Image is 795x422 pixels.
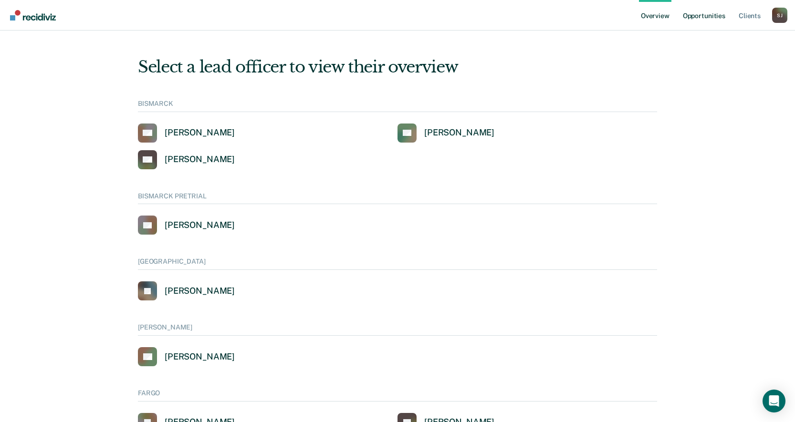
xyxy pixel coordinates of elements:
a: [PERSON_NAME] [397,124,494,143]
div: Open Intercom Messenger [763,390,785,412]
div: [PERSON_NAME] [165,154,235,165]
div: BISMARCK [138,100,657,112]
div: Select a lead officer to view their overview [138,57,657,77]
div: [PERSON_NAME] [138,323,657,336]
div: [PERSON_NAME] [165,286,235,297]
img: Recidiviz [10,10,56,21]
div: [PERSON_NAME] [165,127,235,138]
a: [PERSON_NAME] [138,281,235,300]
a: [PERSON_NAME] [138,150,235,169]
div: BISMARCK PRETRIAL [138,192,657,205]
a: [PERSON_NAME] [138,216,235,235]
div: [PERSON_NAME] [424,127,494,138]
div: [PERSON_NAME] [165,351,235,362]
div: S J [772,8,787,23]
div: [PERSON_NAME] [165,220,235,231]
a: [PERSON_NAME] [138,347,235,366]
div: [GEOGRAPHIC_DATA] [138,257,657,270]
a: [PERSON_NAME] [138,124,235,143]
button: Profile dropdown button [772,8,787,23]
div: FARGO [138,389,657,401]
